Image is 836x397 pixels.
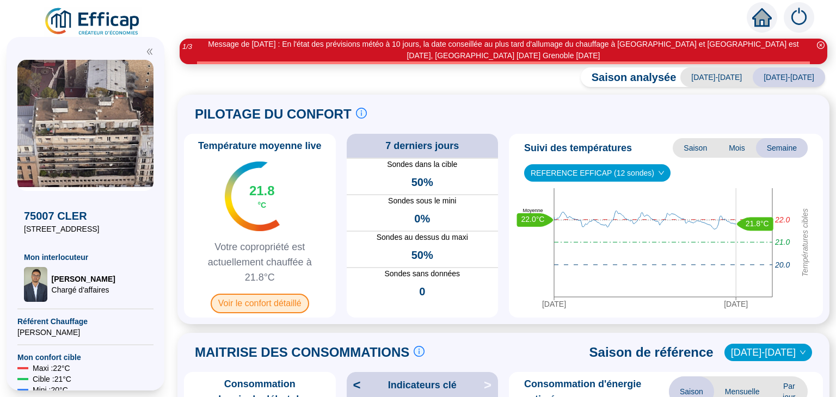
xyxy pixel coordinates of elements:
span: Saison de référence [589,344,714,361]
span: info-circle [356,108,367,119]
span: Votre copropriété est actuellement chauffée à 21.8°C [188,239,331,285]
span: Chargé d'affaires [52,284,115,295]
img: Chargé d'affaires [24,267,47,302]
span: Cible : 21 °C [33,374,71,384]
span: Mon confort cible [17,352,153,363]
span: Sondes sous le mini [347,195,499,207]
span: Mon interlocuteur [24,252,147,263]
text: Moyenne [522,207,543,213]
span: Maxi : 22 °C [33,363,70,374]
span: 75007 CLER [24,208,147,224]
span: double-left [146,48,153,55]
span: 2024-2025 [731,344,806,361]
span: [DATE]-[DATE] [753,67,825,87]
span: < [347,376,361,394]
span: Saison analysée [581,70,677,85]
span: down [658,170,665,176]
i: 1 / 3 [182,42,192,51]
span: MAITRISE DES CONSOMMATIONS [195,344,409,361]
tspan: Températures cibles [801,208,809,277]
text: 22.0°C [521,215,545,224]
span: [PERSON_NAME] [52,274,115,284]
span: Mini : 20 °C [33,384,68,395]
span: [STREET_ADDRESS] [24,224,147,234]
span: Mois [718,138,756,158]
img: alerts [784,2,814,33]
span: PILOTAGE DU CONFORT [195,106,352,123]
span: 50% [411,247,433,263]
tspan: [DATE] [724,300,748,308]
span: [PERSON_NAME] [17,327,153,338]
span: °C [257,200,266,210]
tspan: [DATE] [542,300,566,308]
tspan: 22.0 [774,215,790,224]
tspan: 20.0 [774,260,790,269]
span: Voir le confort détaillé [211,294,309,313]
span: Sondes au dessus du maxi [347,232,499,243]
span: 0% [414,211,430,226]
span: Indicateurs clé [388,377,457,393]
img: efficap energie logo [44,7,142,37]
text: 21.8°C [746,219,769,227]
span: REFERENCE EFFICAP (12 sondes) [531,165,664,181]
span: [DATE]-[DATE] [680,67,753,87]
span: 50% [411,175,433,190]
span: Sondes dans la cible [347,159,499,170]
span: Référent Chauffage [17,316,153,327]
span: 21.8 [249,182,275,200]
span: Suivi des températures [524,140,632,156]
span: > [484,376,498,394]
span: 7 derniers jours [385,138,459,153]
div: Message de [DATE] : En l'état des prévisions météo à 10 jours, la date conseillée au plus tard d'... [197,39,810,61]
span: Température moyenne live [192,138,328,153]
img: indicateur températures [225,162,280,231]
span: info-circle [414,346,425,357]
span: Saison [673,138,718,158]
span: 0 [419,284,425,299]
span: Sondes sans données [347,268,499,280]
span: Semaine [756,138,808,158]
span: close-circle [817,41,825,49]
tspan: 21.0 [774,238,790,246]
span: home [752,8,772,27]
span: down [800,349,806,356]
